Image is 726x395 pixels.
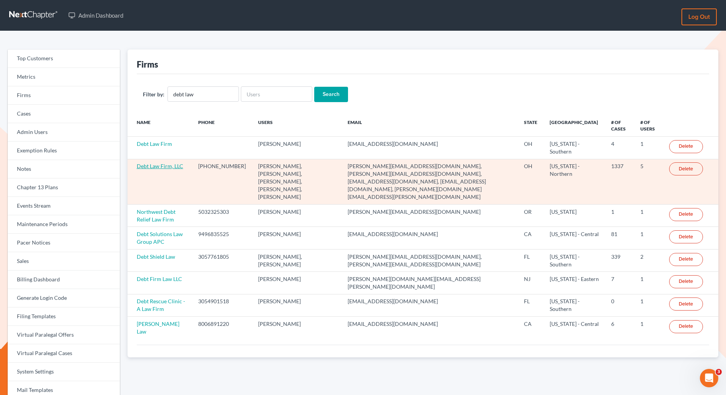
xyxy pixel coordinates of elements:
[544,317,605,339] td: [US_STATE] - Central
[252,227,341,249] td: [PERSON_NAME]
[252,272,341,294] td: [PERSON_NAME]
[634,249,663,271] td: 2
[669,140,703,153] a: Delete
[8,363,120,381] a: System Settings
[341,137,518,159] td: [EMAIL_ADDRESS][DOMAIN_NAME]
[192,249,252,271] td: 3057761805
[634,159,663,204] td: 5
[314,87,348,102] input: Search
[137,208,176,223] a: Northwest Debt Relief Law Firm
[518,205,544,227] td: OR
[341,227,518,249] td: [EMAIL_ADDRESS][DOMAIN_NAME]
[143,90,164,98] label: Filter by:
[518,114,544,137] th: State
[669,297,703,311] a: Delete
[8,344,120,363] a: Virtual Paralegal Cases
[8,68,120,86] a: Metrics
[241,86,312,102] input: Users
[65,8,127,22] a: Admin Dashboard
[8,252,120,271] a: Sales
[252,205,341,227] td: [PERSON_NAME]
[137,140,172,147] a: Debt Law Firm
[192,227,252,249] td: 9496835525
[8,234,120,252] a: Pacer Notices
[605,294,634,316] td: 0
[252,317,341,339] td: [PERSON_NAME]
[341,317,518,339] td: [EMAIL_ADDRESS][DOMAIN_NAME]
[634,227,663,249] td: 1
[8,142,120,160] a: Exemption Rules
[669,230,703,243] a: Delete
[669,208,703,221] a: Delete
[605,272,634,294] td: 7
[8,289,120,307] a: Generate Login Code
[252,294,341,316] td: [PERSON_NAME]
[192,114,252,137] th: Phone
[252,137,341,159] td: [PERSON_NAME]
[518,294,544,316] td: FL
[544,249,605,271] td: [US_STATE] - Southern
[8,215,120,234] a: Maintenance Periods
[605,249,634,271] td: 339
[192,294,252,316] td: 3054901518
[605,137,634,159] td: 4
[137,298,185,312] a: Debt Rescue Clinic - A Law Firm
[137,276,182,282] a: Debt Firm Law LLC
[716,369,722,375] span: 3
[167,86,239,102] input: Firm Name
[518,159,544,204] td: OH
[192,159,252,204] td: [PHONE_NUMBER]
[634,205,663,227] td: 1
[137,59,158,70] div: Firms
[8,271,120,289] a: Billing Dashboard
[669,275,703,288] a: Delete
[192,205,252,227] td: 5032325303
[605,205,634,227] td: 1
[8,105,120,123] a: Cases
[252,114,341,137] th: Users
[669,253,703,266] a: Delete
[544,114,605,137] th: [GEOGRAPHIC_DATA]
[137,321,179,335] a: [PERSON_NAME] Law
[681,8,717,25] a: Log out
[252,249,341,271] td: [PERSON_NAME], [PERSON_NAME]
[605,159,634,204] td: 1337
[544,159,605,204] td: [US_STATE] - Northern
[137,253,175,260] a: Debt Shield Law
[634,137,663,159] td: 1
[605,227,634,249] td: 81
[669,320,703,333] a: Delete
[518,227,544,249] td: CA
[341,272,518,294] td: [PERSON_NAME][DOMAIN_NAME][EMAIL_ADDRESS][PERSON_NAME][DOMAIN_NAME]
[544,294,605,316] td: [US_STATE] - Southern
[8,178,120,197] a: Chapter 13 Plans
[8,307,120,326] a: Filing Templates
[544,227,605,249] td: [US_STATE] - Central
[544,205,605,227] td: [US_STATE]
[669,162,703,175] a: Delete
[700,369,718,387] iframe: Intercom live chat
[8,50,120,68] a: Top Customers
[8,160,120,178] a: Notes
[605,317,634,339] td: 6
[137,231,183,245] a: Debt Solutions Law Group APC
[8,123,120,142] a: Admin Users
[341,294,518,316] td: [EMAIL_ADDRESS][DOMAIN_NAME]
[341,205,518,227] td: [PERSON_NAME][EMAIL_ADDRESS][DOMAIN_NAME]
[8,326,120,344] a: Virtual Paralegal Offers
[518,137,544,159] td: OH
[192,317,252,339] td: 8006891220
[544,137,605,159] td: [US_STATE] - Southern
[518,272,544,294] td: NJ
[518,249,544,271] td: FL
[341,114,518,137] th: Email
[634,272,663,294] td: 1
[544,272,605,294] td: [US_STATE] - Eastern
[252,159,341,204] td: [PERSON_NAME], [PERSON_NAME], [PERSON_NAME], [PERSON_NAME], [PERSON_NAME]
[341,159,518,204] td: [PERSON_NAME][EMAIL_ADDRESS][DOMAIN_NAME], [PERSON_NAME][EMAIL_ADDRESS][DOMAIN_NAME], [EMAIL_ADDR...
[341,249,518,271] td: [PERSON_NAME][EMAIL_ADDRESS][DOMAIN_NAME], [PERSON_NAME][EMAIL_ADDRESS][DOMAIN_NAME]
[634,317,663,339] td: 1
[8,197,120,215] a: Events Stream
[137,163,183,169] a: Debt Law Firm, LLC
[634,294,663,316] td: 1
